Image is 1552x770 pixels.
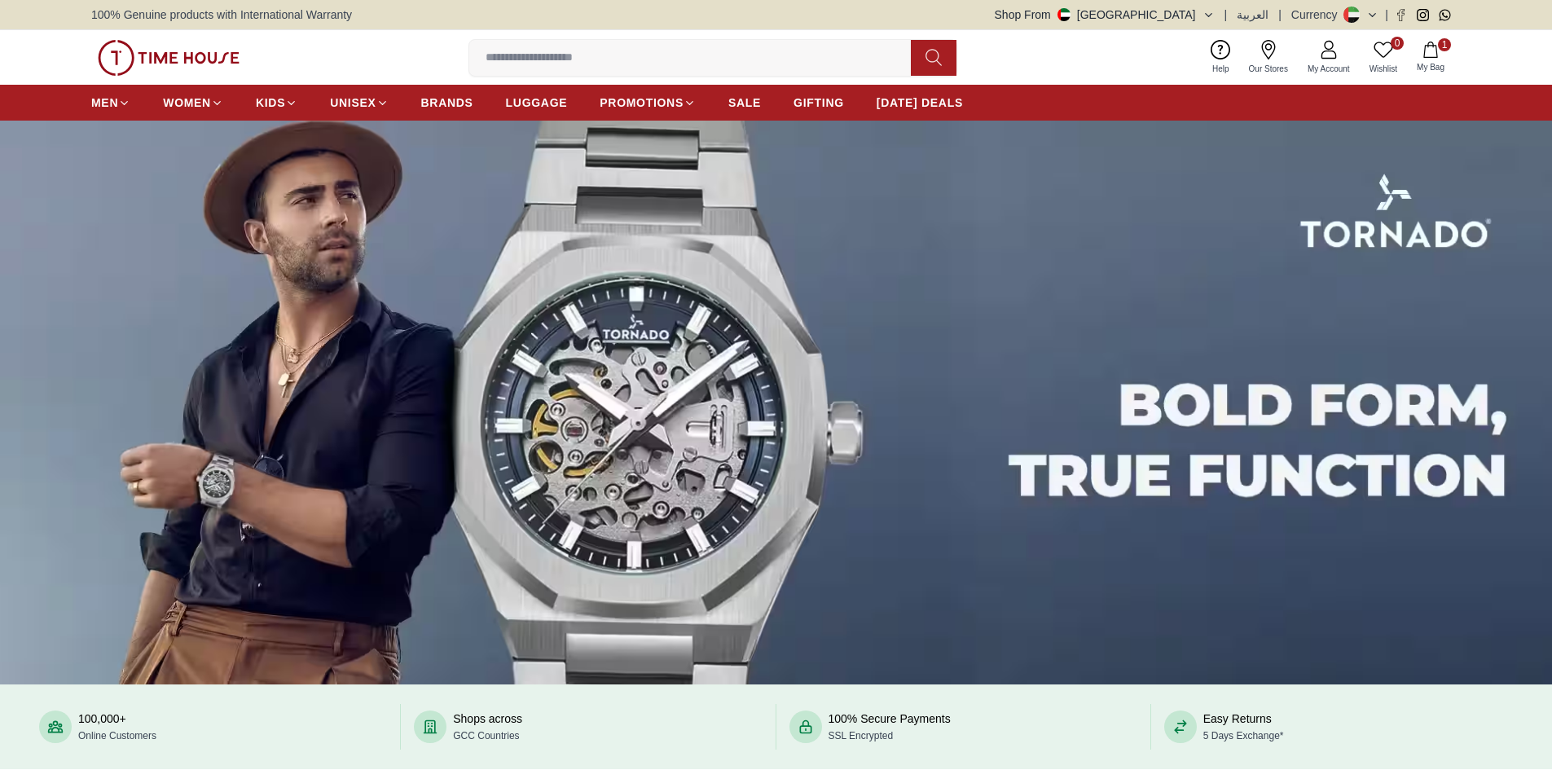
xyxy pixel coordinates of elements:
a: Help [1202,37,1239,78]
span: UNISEX [330,95,376,111]
a: PROMOTIONS [600,88,696,117]
span: LUGGAGE [506,95,568,111]
span: 0 [1391,37,1404,50]
span: BRANDS [421,95,473,111]
a: Whatsapp [1439,9,1451,21]
span: | [1385,7,1388,23]
span: GIFTING [794,95,844,111]
div: 100,000+ [78,711,156,743]
button: 1My Bag [1407,38,1454,77]
button: Shop From[GEOGRAPHIC_DATA] [995,7,1215,23]
span: PROMOTIONS [600,95,684,111]
span: MEN [91,95,118,111]
span: Online Customers [78,730,156,741]
span: My Account [1301,63,1356,75]
span: Wishlist [1363,63,1404,75]
a: MEN [91,88,130,117]
a: SALE [728,88,761,117]
span: KIDS [256,95,285,111]
a: GIFTING [794,88,844,117]
a: Instagram [1417,9,1429,21]
span: SSL Encrypted [829,730,894,741]
span: SALE [728,95,761,111]
button: العربية [1237,7,1268,23]
span: Help [1206,63,1236,75]
div: Currency [1291,7,1344,23]
img: ... [98,40,240,76]
span: Our Stores [1242,63,1295,75]
a: Our Stores [1239,37,1298,78]
span: | [1224,7,1228,23]
a: WOMEN [163,88,223,117]
span: 1 [1438,38,1451,51]
span: GCC Countries [453,730,519,741]
a: LUGGAGE [506,88,568,117]
span: WOMEN [163,95,211,111]
a: UNISEX [330,88,388,117]
a: [DATE] DEALS [877,88,963,117]
img: United Arab Emirates [1057,8,1071,21]
div: Easy Returns [1203,711,1284,743]
a: Facebook [1395,9,1407,21]
span: [DATE] DEALS [877,95,963,111]
div: 100% Secure Payments [829,711,951,743]
span: 5 Days Exchange* [1203,730,1284,741]
span: | [1278,7,1282,23]
span: 100% Genuine products with International Warranty [91,7,352,23]
a: BRANDS [421,88,473,117]
span: My Bag [1410,61,1451,73]
a: 0Wishlist [1360,37,1407,78]
a: KIDS [256,88,297,117]
div: Shops across [453,711,522,743]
